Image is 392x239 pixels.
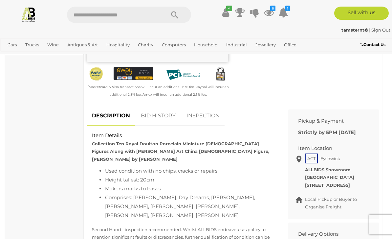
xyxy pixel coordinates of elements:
[369,27,370,33] span: |
[88,85,229,97] small: Mastercard & Visa transactions will incur an additional 1.9% fee. Paypal will incur an additional...
[270,6,275,11] i: 6
[23,39,42,50] a: Trucks
[158,7,191,23] button: Search
[371,27,390,33] a: Sign Out
[5,39,19,50] a: Cars
[319,154,342,163] span: Fyshwick
[305,154,318,163] span: ACT
[334,7,389,20] a: Sell with us
[105,166,273,175] li: Used condition with no chips, cracks or repairs
[360,41,387,48] a: Contact Us
[213,67,228,82] img: Secured by Rapid SSL
[135,39,156,50] a: Charity
[45,39,61,50] a: Wine
[92,141,269,162] strong: Collection Ten Royal Doulton Porcelain Miniature [DEMOGRAPHIC_DATA] Figures Along with [PERSON_NA...
[341,27,369,33] a: tamsternt
[65,39,100,50] a: Antiques & Art
[105,193,273,220] li: Comprises: [PERSON_NAME], Day Dreams, [PERSON_NAME], [PERSON_NAME], [PERSON_NAME], [PERSON_NAME],...
[104,39,132,50] a: Hospitality
[136,106,181,126] a: BID HISTORY
[305,197,357,209] span: Local Pickup or Buyer to Organise Freight
[341,27,368,33] strong: tamsternt
[105,175,273,184] li: Height tallest: 20cm
[278,7,288,18] a: 1
[360,42,385,47] b: Contact Us
[182,106,225,126] a: INSPECTION
[5,50,24,61] a: Sports
[298,118,359,124] h2: Pickup & Payment
[253,39,278,50] a: Jewellery
[159,39,188,50] a: Computers
[163,67,203,83] img: PCI DSS compliant
[305,167,354,180] strong: ALLBIDS Showroom [GEOGRAPHIC_DATA]
[305,182,350,188] strong: [STREET_ADDRESS]
[226,6,232,11] i: ✔
[92,133,273,138] h2: Item Details
[89,67,104,81] img: Official PayPal Seal
[298,146,359,151] h2: Item Location
[285,6,290,11] i: 1
[224,39,250,50] a: Industrial
[298,231,359,237] h2: Delivery Options
[114,67,153,80] img: eWAY Payment Gateway
[264,7,274,18] a: 6
[281,39,299,50] a: Office
[21,7,36,22] img: Allbids.com.au
[191,39,220,50] a: Household
[221,7,230,18] a: ✔
[87,106,135,126] a: DESCRIPTION
[298,129,356,135] b: Strictly by 5PM [DATE]
[27,50,79,61] a: [GEOGRAPHIC_DATA]
[105,184,273,193] li: Makers marks to bases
